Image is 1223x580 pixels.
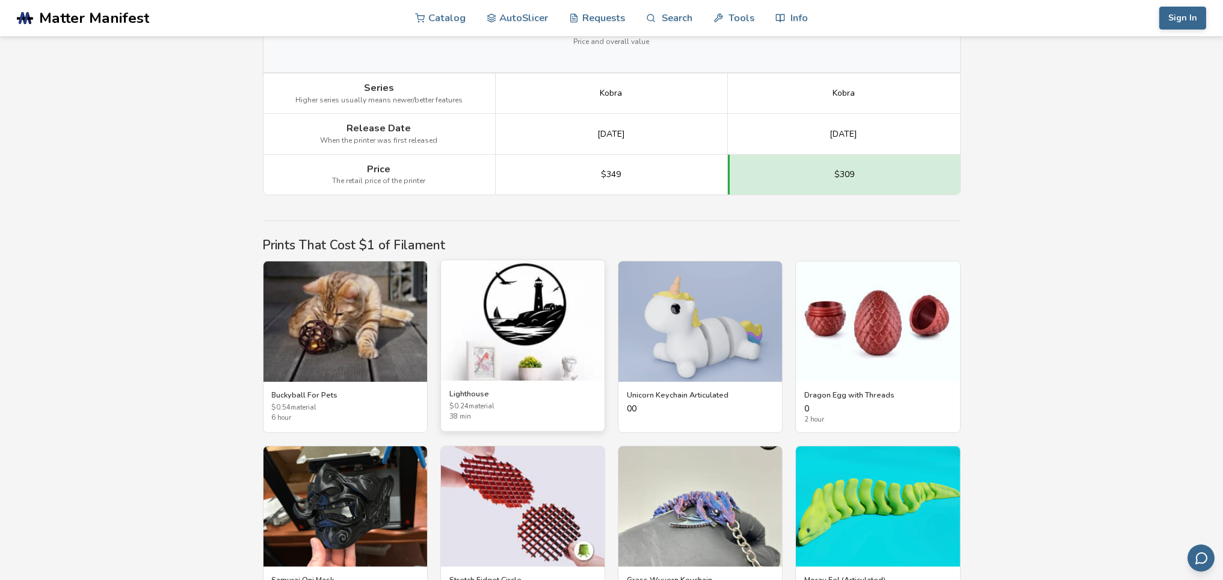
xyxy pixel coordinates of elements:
span: Release Date [347,123,411,134]
span: Kobra [600,89,623,98]
img: Lighthouse [441,260,605,381]
h3: Dragon Egg with Threads [804,390,951,400]
span: 38 min [449,413,596,421]
span: Price [368,164,391,175]
span: [DATE] [597,129,625,139]
span: The retail price of the printer [333,177,426,186]
span: Kobra [833,89,855,98]
span: Matter Manifest [39,10,149,27]
button: Send feedback via email [1188,544,1215,572]
span: Price and overall value [574,38,650,46]
h3: Buckyball For Pets [272,390,419,400]
img: Buckyball For Pets [263,261,427,382]
img: Stretch Fidget Circle [441,446,605,567]
a: Unicorn Keychain ArticulatedUnicorn Keychain Articulated00 [618,261,783,433]
div: 0 [804,404,951,423]
span: Series [364,83,394,93]
span: [DATE] [830,129,858,139]
span: When the printer was first released [321,137,438,145]
span: 2 hour [804,416,951,424]
a: Dragon Egg with ThreadsDragon Egg with Threads02 hour [795,261,960,433]
h3: Unicorn Keychain Articulated [627,390,774,400]
h3: Lighthouse [449,389,596,399]
img: Moray Eel (Articulated) [796,446,960,567]
span: $349 [602,170,621,179]
span: Higher series usually means newer/better features [295,96,463,105]
span: $ 0.54 material [272,404,419,412]
a: LighthouseLighthouse$0.24material38 min [440,260,605,432]
h2: Prints That Cost $1 of Filament [263,238,961,252]
a: Buckyball For PetsBuckyball For Pets$0.54material6 hour [263,261,428,433]
img: Dragon Egg with Threads [796,261,960,382]
span: 6 hour [272,414,419,422]
img: Samurai Oni Mask [263,446,427,567]
img: Grass Wyvern Keychain [618,446,782,567]
button: Sign In [1159,7,1206,30]
div: 0 0 [627,404,774,414]
img: Unicorn Keychain Articulated [618,261,782,382]
span: $309 [835,170,855,179]
span: $ 0.24 material [449,403,596,411]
